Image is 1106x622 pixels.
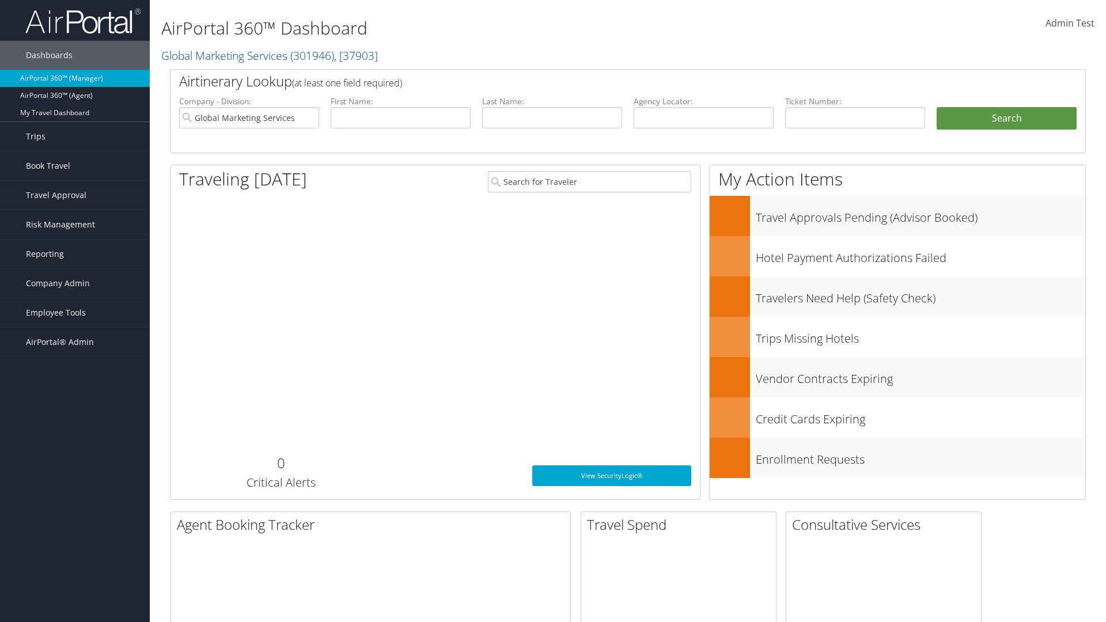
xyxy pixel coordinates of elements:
label: Ticket Number: [785,96,925,107]
h1: Traveling [DATE] [179,167,307,191]
button: Search [937,107,1077,130]
a: Credit Cards Expiring [710,397,1085,438]
h1: My Action Items [710,167,1085,191]
label: Agency Locator: [634,96,774,107]
a: Trips Missing Hotels [710,317,1085,357]
label: First Name: [331,96,471,107]
h3: Vendor Contracts Expiring [756,365,1085,387]
a: Global Marketing Services [161,48,378,63]
h1: AirPortal 360™ Dashboard [161,16,783,40]
a: Hotel Payment Authorizations Failed [710,236,1085,276]
span: Risk Management [26,210,95,239]
img: airportal-logo.png [25,7,141,35]
span: Employee Tools [26,298,86,327]
a: Travel Approvals Pending (Advisor Booked) [710,196,1085,236]
h2: Consultative Services [792,515,981,534]
span: Admin Test [1046,17,1094,29]
span: ( 301946 ) [290,48,334,63]
span: Trips [26,122,46,151]
a: Admin Test [1046,6,1094,41]
span: Reporting [26,240,64,268]
a: Vendor Contracts Expiring [710,357,1085,397]
h3: Trips Missing Hotels [756,325,1085,347]
span: AirPortal® Admin [26,328,94,356]
a: View SecurityLogic® [532,465,691,486]
h3: Credit Cards Expiring [756,405,1085,427]
h3: Travel Approvals Pending (Advisor Booked) [756,204,1085,226]
span: Dashboards [26,41,73,70]
h3: Critical Alerts [179,475,382,491]
label: Last Name: [482,96,622,107]
span: Book Travel [26,151,70,180]
h2: Travel Spend [587,515,776,534]
span: , [ 37903 ] [334,48,378,63]
span: Company Admin [26,269,90,298]
h3: Hotel Payment Authorizations Failed [756,244,1085,266]
span: Travel Approval [26,181,86,210]
h3: Travelers Need Help (Safety Check) [756,285,1085,306]
h3: Enrollment Requests [756,446,1085,468]
h2: 0 [179,453,382,473]
h2: Airtinerary Lookup [179,71,1001,91]
a: Enrollment Requests [710,438,1085,478]
h2: Agent Booking Tracker [177,515,570,534]
a: Travelers Need Help (Safety Check) [710,276,1085,317]
input: Search for Traveler [488,171,691,192]
span: (at least one field required) [292,77,402,89]
label: Company - Division: [179,96,319,107]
